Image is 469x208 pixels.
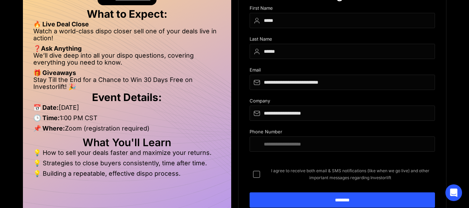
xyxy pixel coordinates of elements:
[250,36,435,44] div: Last Name
[33,20,89,28] strong: 🔥 Live Deal Close
[33,160,221,170] li: 💡 Strategies to close buyers consistently, time after time.
[33,170,221,177] li: 💡 Building a repeatable, effective dispo process.
[87,8,167,20] strong: What to Expect:
[250,129,435,136] div: Phone Number
[266,167,435,181] span: I agree to receive both email & SMS notifications (like when we go live) and other important mess...
[92,91,162,103] strong: Event Details:
[33,28,221,45] li: Watch a world-class dispo closer sell one of your deals live in action!
[33,104,59,111] strong: 📅 Date:
[250,98,435,106] div: Company
[33,114,60,122] strong: 🕒 Time:
[33,69,76,76] strong: 🎁 Giveaways
[33,139,221,146] h2: What You'll Learn
[445,184,462,201] div: Open Intercom Messenger
[33,115,221,125] li: 1:00 PM CST
[33,149,221,160] li: 💡 How to sell your deals faster and maximize your returns.
[33,104,221,115] li: [DATE]
[33,76,221,90] li: Stay Till the End for a Chance to Win 30 Days Free on Investorlift! 🎉
[33,45,82,52] strong: ❓Ask Anything
[250,6,435,13] div: First Name
[250,67,435,75] div: Email
[33,52,221,69] li: We’ll dive deep into all your dispo questions, covering everything you need to know.
[33,125,65,132] strong: 📌 Where:
[33,125,221,135] li: Zoom (registration required)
